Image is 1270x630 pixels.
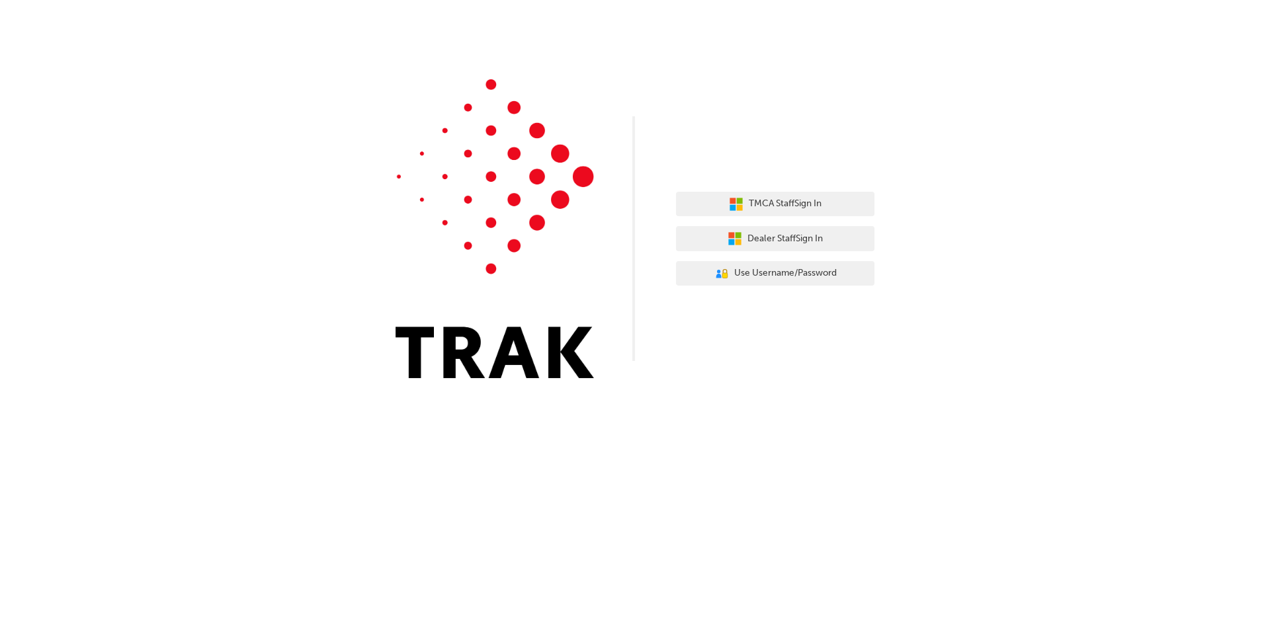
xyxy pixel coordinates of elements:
span: TMCA Staff Sign In [749,196,822,212]
span: Use Username/Password [734,266,837,281]
button: Use Username/Password [676,261,874,286]
button: TMCA StaffSign In [676,192,874,217]
button: Dealer StaffSign In [676,226,874,251]
span: Dealer Staff Sign In [747,231,823,247]
img: Trak [396,79,594,378]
